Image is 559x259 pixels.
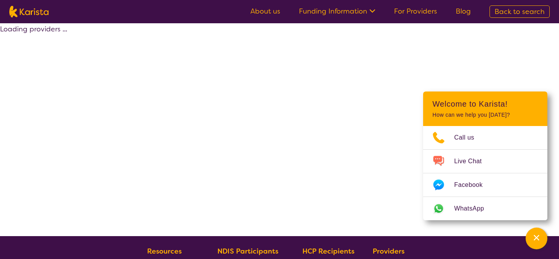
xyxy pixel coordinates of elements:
div: Channel Menu [423,92,547,220]
button: Channel Menu [526,228,547,249]
a: Funding Information [299,7,375,16]
span: Facebook [454,179,492,191]
b: Providers [373,247,404,256]
ul: Choose channel [423,126,547,220]
a: Back to search [490,5,550,18]
h2: Welcome to Karista! [432,99,538,109]
span: Back to search [495,7,545,16]
span: WhatsApp [454,203,493,214]
span: Live Chat [454,155,491,167]
a: Blog [456,7,471,16]
a: About us [250,7,280,16]
img: Karista logo [9,6,49,17]
b: HCP Recipients [302,247,354,256]
p: How can we help you [DATE]? [432,112,538,118]
a: Web link opens in a new tab. [423,197,547,220]
a: For Providers [394,7,437,16]
b: NDIS Participants [217,247,278,256]
b: Resources [147,247,182,256]
span: Call us [454,132,484,143]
